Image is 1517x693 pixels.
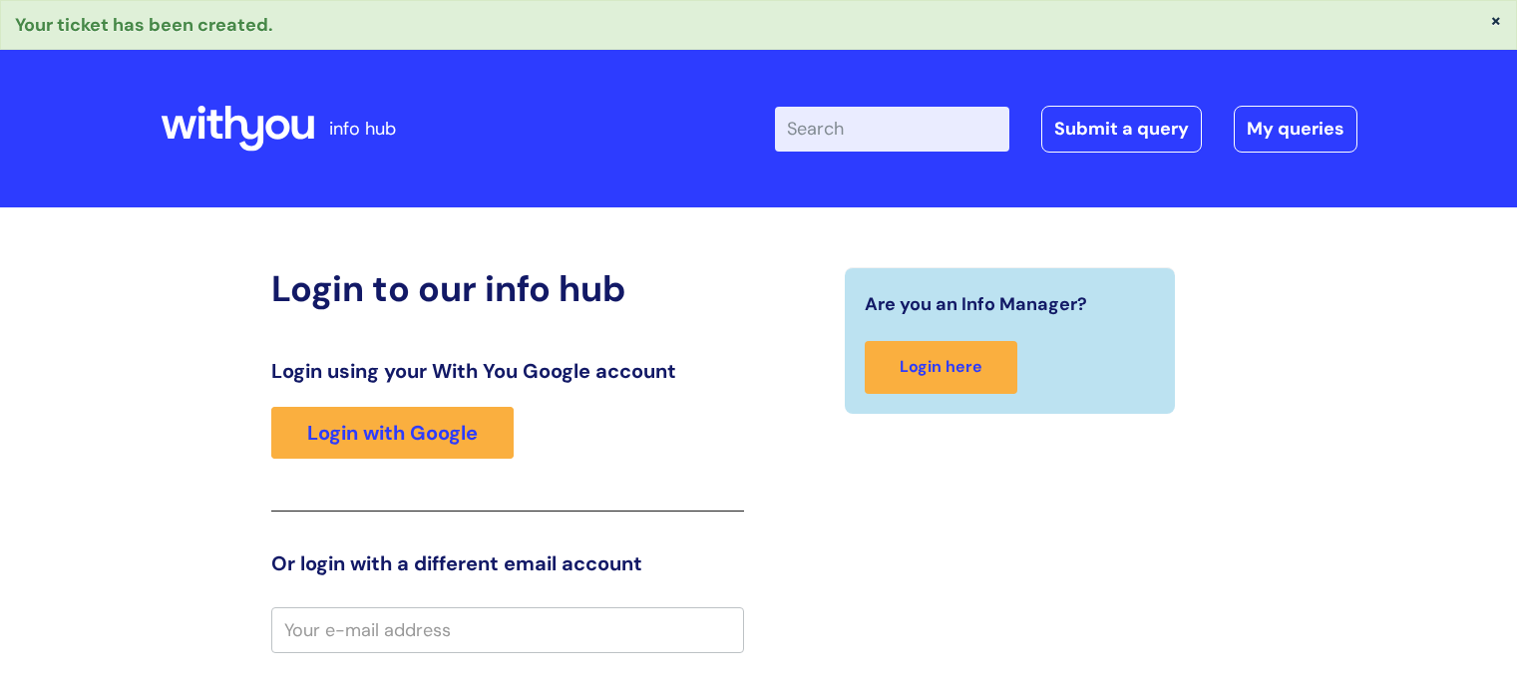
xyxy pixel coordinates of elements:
[271,551,744,575] h3: Or login with a different email account
[775,107,1009,151] input: Search
[1490,11,1502,29] button: ×
[271,607,744,653] input: Your e-mail address
[865,341,1017,394] a: Login here
[271,359,744,383] h3: Login using your With You Google account
[1234,106,1357,152] a: My queries
[271,267,744,310] h2: Login to our info hub
[865,288,1087,320] span: Are you an Info Manager?
[329,113,396,145] p: info hub
[271,407,514,459] a: Login with Google
[1041,106,1202,152] a: Submit a query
